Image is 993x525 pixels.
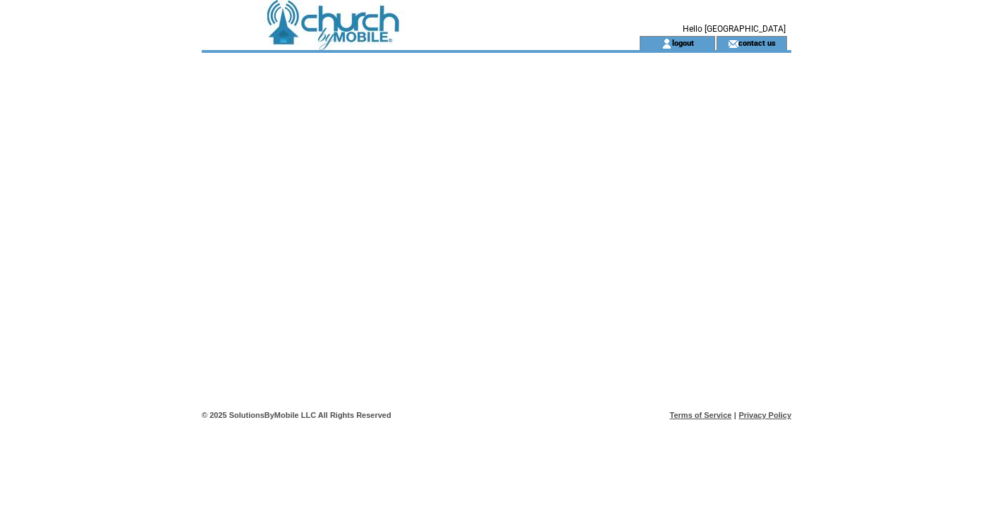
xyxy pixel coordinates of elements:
a: Terms of Service [670,411,732,419]
a: Privacy Policy [738,411,791,419]
img: account_icon.gif [662,38,672,49]
a: contact us [738,38,776,47]
span: © 2025 SolutionsByMobile LLC All Rights Reserved [202,411,391,419]
span: | [734,411,736,419]
a: logout [672,38,694,47]
img: contact_us_icon.gif [728,38,738,49]
span: Hello [GEOGRAPHIC_DATA] [683,24,786,34]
